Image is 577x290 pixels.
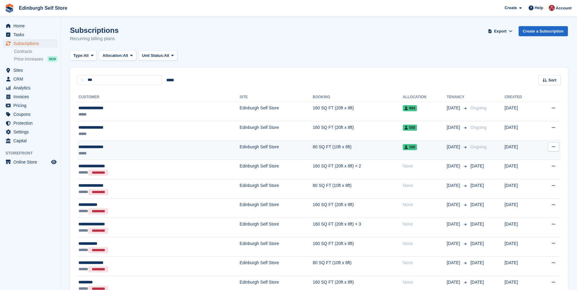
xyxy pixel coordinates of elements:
[447,92,468,102] th: Tenancy
[13,75,50,83] span: CRM
[447,260,461,266] span: [DATE]
[3,119,57,127] a: menu
[73,53,84,59] span: Type:
[123,53,128,59] span: All
[313,218,403,237] td: 160 SQ FT (20ft x 8ft) × 3
[70,26,119,34] h1: Subscriptions
[487,26,514,36] button: Export
[3,66,57,74] a: menu
[50,158,57,166] a: Preview store
[313,92,403,102] th: Booking
[70,35,119,42] p: Recurring billing plans
[471,280,484,285] span: [DATE]
[13,128,50,136] span: Settings
[471,183,484,188] span: [DATE]
[447,124,461,131] span: [DATE]
[505,92,537,102] th: Created
[403,182,447,189] div: None
[16,3,70,13] a: Edinburgh Self Store
[3,101,57,110] a: menu
[471,164,484,168] span: [DATE]
[505,179,537,199] td: [DATE]
[403,125,417,131] span: 050
[471,125,487,130] span: Ongoing
[447,279,461,285] span: [DATE]
[14,49,57,54] a: Contracts
[403,260,447,266] div: None
[103,53,123,59] span: Allocation:
[403,240,447,247] div: None
[13,39,50,48] span: Subscriptions
[505,199,537,218] td: [DATE]
[240,237,313,257] td: Edinburgh Self Store
[13,66,50,74] span: Sites
[447,163,461,169] span: [DATE]
[403,163,447,169] div: None
[471,144,487,149] span: Ongoing
[164,53,169,59] span: All
[3,39,57,48] a: menu
[313,102,403,121] td: 160 SQ FT (20ft x 8ft)
[3,84,57,92] a: menu
[13,158,50,166] span: Online Store
[505,257,537,276] td: [DATE]
[505,5,517,11] span: Create
[447,105,461,111] span: [DATE]
[3,158,57,166] a: menu
[240,218,313,237] td: Edinburgh Self Store
[313,199,403,218] td: 160 SQ FT (20ft x 8ft)
[240,121,313,141] td: Edinburgh Self Store
[3,110,57,119] a: menu
[77,92,240,102] th: Customer
[447,144,461,150] span: [DATE]
[14,56,57,62] a: Price increases NEW
[3,22,57,30] a: menu
[447,240,461,247] span: [DATE]
[505,102,537,121] td: [DATE]
[505,160,537,179] td: [DATE]
[240,92,313,102] th: Site
[471,202,484,207] span: [DATE]
[3,30,57,39] a: menu
[3,136,57,145] a: menu
[5,4,14,13] img: stora-icon-8386f47178a22dfd0bd8f6a31ec36ba5ce8667c1dd55bd0f319d3a0aa187defe.svg
[240,257,313,276] td: Edinburgh Self Store
[548,77,556,83] span: Sort
[471,222,484,226] span: [DATE]
[447,221,461,227] span: [DATE]
[13,119,50,127] span: Protection
[403,279,447,285] div: None
[313,160,403,179] td: 160 SQ FT (20ft x 8ft) × 2
[471,260,484,265] span: [DATE]
[403,221,447,227] div: None
[240,102,313,121] td: Edinburgh Self Store
[3,92,57,101] a: menu
[505,140,537,160] td: [DATE]
[313,140,403,160] td: 80 SQ FT (10ft x 8ft)
[14,56,43,62] span: Price increases
[535,5,543,11] span: Help
[3,75,57,83] a: menu
[556,5,572,11] span: Account
[13,110,50,119] span: Coupons
[313,179,403,199] td: 80 SQ FT (10ft x 8ft)
[47,56,57,62] div: NEW
[13,92,50,101] span: Invoices
[313,257,403,276] td: 80 SQ FT (10ft x 8ft)
[13,22,50,30] span: Home
[142,53,164,59] span: Unit Status:
[240,199,313,218] td: Edinburgh Self Store
[13,30,50,39] span: Tasks
[403,105,417,111] span: 064
[13,136,50,145] span: Capital
[447,182,461,189] span: [DATE]
[403,92,447,102] th: Allocation
[84,53,89,59] span: All
[3,128,57,136] a: menu
[13,84,50,92] span: Analytics
[447,202,461,208] span: [DATE]
[505,121,537,141] td: [DATE]
[494,28,506,34] span: Export
[471,105,487,110] span: Ongoing
[99,51,136,61] button: Allocation: All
